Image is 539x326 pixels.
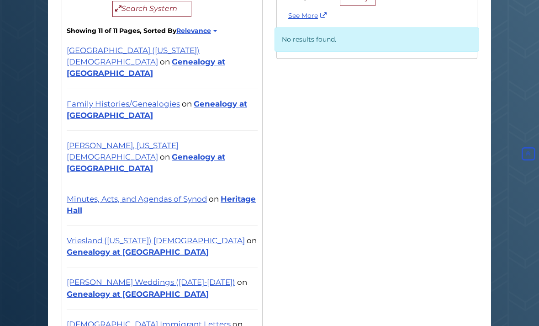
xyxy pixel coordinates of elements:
[67,46,200,66] a: [GEOGRAPHIC_DATA] ([US_STATE]) [DEMOGRAPHIC_DATA]
[67,99,247,120] a: Genealogy at [GEOGRAPHIC_DATA]
[67,26,258,36] strong: Showing 11 of 11 Pages, Sorted By
[237,278,247,287] span: on
[288,11,329,20] a: See More
[209,194,219,203] span: on
[247,236,257,245] span: on
[520,150,537,158] a: Back to Top
[182,99,192,108] span: on
[160,152,170,161] span: on
[176,27,216,35] a: Relevance
[67,236,245,245] a: Vriesland ([US_STATE]) [DEMOGRAPHIC_DATA]
[67,141,179,161] a: [PERSON_NAME], [US_STATE] [DEMOGRAPHIC_DATA]
[275,27,479,52] p: No results found.
[160,57,170,66] span: on
[112,1,191,17] button: Search System
[67,289,209,299] a: Genealogy at [GEOGRAPHIC_DATA]
[67,99,180,108] a: Family Histories/Genealogies
[67,194,256,215] a: Heritage Hall
[67,194,207,203] a: Minutes, Acts, and Agendas of Synod
[67,247,209,257] a: Genealogy at [GEOGRAPHIC_DATA]
[67,278,235,287] a: [PERSON_NAME] Weddings ([DATE]-[DATE])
